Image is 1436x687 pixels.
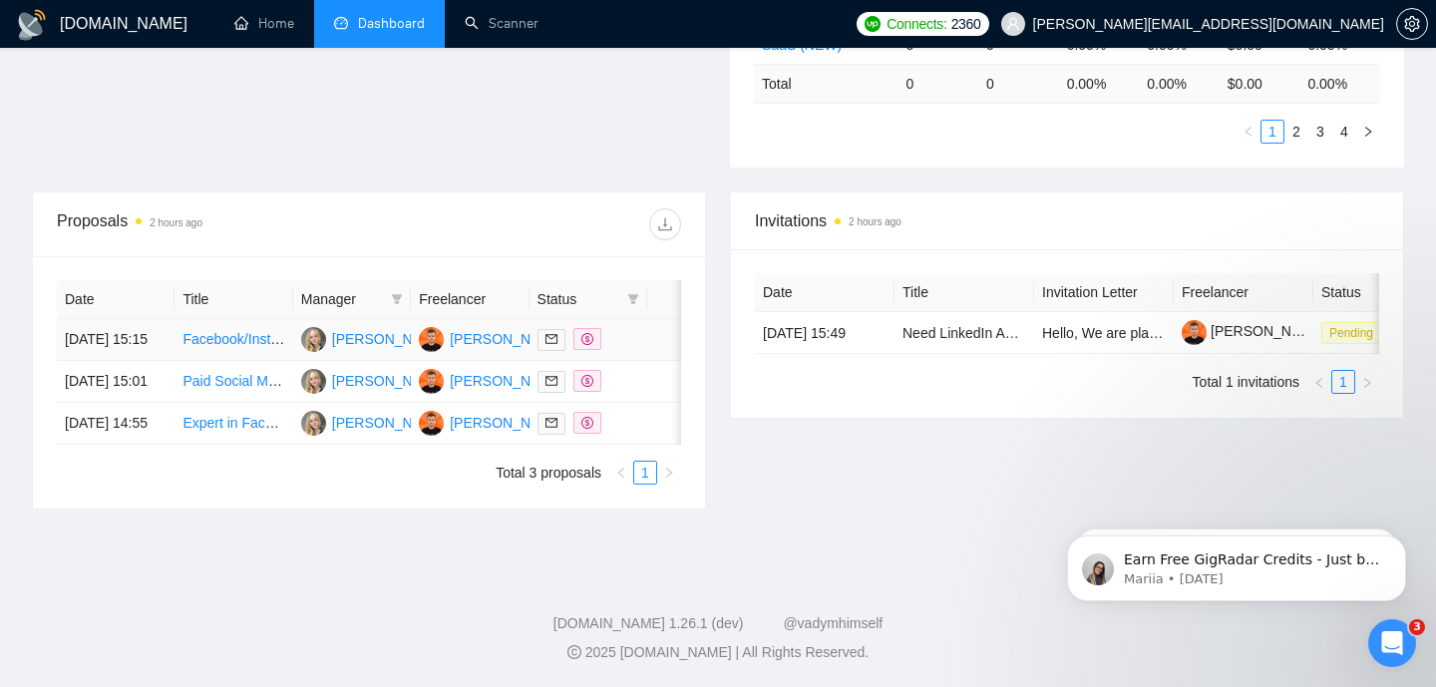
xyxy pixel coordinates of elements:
[358,15,425,32] span: Dashboard
[1368,619,1416,667] iframe: Intercom live chat
[865,16,881,32] img: upwork-logo.png
[1284,120,1308,144] li: 2
[545,333,557,345] span: mail
[633,461,657,485] li: 1
[175,319,292,361] td: Facebook/Instagram Ad Expert
[301,411,326,436] img: KK
[895,273,1034,312] th: Title
[87,58,344,549] span: Earn Free GigRadar Credits - Just by Sharing Your Story! 💬 Want more credits for sending proposal...
[1307,370,1331,394] button: left
[1396,16,1428,32] a: setting
[293,280,411,319] th: Manager
[755,273,895,312] th: Date
[16,9,48,41] img: logo
[1396,8,1428,40] button: setting
[332,370,447,392] div: [PERSON_NAME]
[623,284,643,314] span: filter
[175,403,292,445] td: Expert in Facebook and Google Ads for SaaS Healthcare Business
[1356,120,1380,144] button: right
[496,461,601,485] li: Total 3 proposals
[57,280,175,319] th: Date
[887,13,946,35] span: Connects:
[450,412,564,434] div: [PERSON_NAME]
[978,64,1059,103] td: 0
[1260,120,1284,144] li: 1
[57,361,175,403] td: [DATE] 15:01
[387,284,407,314] span: filter
[1361,377,1373,389] span: right
[657,461,681,485] li: Next Page
[234,15,294,32] a: homeHome
[1037,494,1436,633] iframe: Intercom notifications message
[332,412,447,434] div: [PERSON_NAME]
[301,330,447,346] a: KK[PERSON_NAME]
[301,369,326,394] img: KK
[332,328,447,350] div: [PERSON_NAME]
[175,361,292,403] td: Paid Social Media & Ads Specialist for Men’s Mental Health SaaS
[895,312,1034,354] td: Need LinkedIn Ads Expert for Real Estate & Investment Projects
[615,467,627,479] span: left
[627,293,639,305] span: filter
[301,372,447,388] a: KK[PERSON_NAME]
[87,77,344,95] p: Message from Mariia, sent 1w ago
[1243,126,1255,138] span: left
[1355,370,1379,394] button: right
[650,216,680,232] span: download
[538,288,619,310] span: Status
[301,414,447,430] a: KK[PERSON_NAME]
[1285,121,1307,143] a: 2
[1237,120,1260,144] li: Previous Page
[1362,126,1374,138] span: right
[545,417,557,429] span: mail
[783,615,883,631] a: @vadymhimself
[182,331,374,347] a: Facebook/Instagram Ad Expert
[1332,371,1354,393] a: 1
[1182,320,1207,345] img: c14xhZlC-tuZVDV19vT9PqPao_mWkLBFZtPhMWXnAzD5A78GLaVOfmL__cgNkALhSq
[649,208,681,240] button: download
[419,327,444,352] img: YY
[1006,17,1020,31] span: user
[762,37,842,53] a: SaaS (NEW)
[419,411,444,436] img: YY
[450,370,564,392] div: [PERSON_NAME]
[150,217,202,228] time: 2 hours ago
[567,645,581,659] span: copyright
[57,208,369,240] div: Proposals
[450,328,564,350] div: [PERSON_NAME]
[754,64,897,103] td: Total
[902,325,1299,341] a: Need LinkedIn Ads Expert for Real Estate & Investment Projects
[581,375,593,387] span: dollar
[1307,370,1331,394] li: Previous Page
[419,369,444,394] img: YY
[465,15,538,32] a: searchScanner
[609,461,633,485] button: left
[1139,64,1220,103] td: 0.00 %
[634,462,656,484] a: 1
[581,417,593,429] span: dollar
[175,280,292,319] th: Title
[1059,64,1140,103] td: 0.00 %
[1174,273,1313,312] th: Freelancer
[1321,324,1389,340] a: Pending
[1193,370,1299,394] li: Total 1 invitations
[1261,121,1283,143] a: 1
[301,288,383,310] span: Manager
[334,16,348,30] span: dashboard
[609,461,633,485] li: Previous Page
[182,415,596,431] a: Expert in Facebook and Google Ads for SaaS Healthcare Business
[419,414,564,430] a: YY[PERSON_NAME]
[663,467,675,479] span: right
[182,373,587,389] a: Paid Social Media & Ads Specialist for Men’s Mental Health SaaS
[419,372,564,388] a: YY[PERSON_NAME]
[581,333,593,345] span: dollar
[57,319,175,361] td: [DATE] 15:15
[1308,120,1332,144] li: 3
[951,13,981,35] span: 2360
[16,642,1420,663] div: 2025 [DOMAIN_NAME] | All Rights Reserved.
[755,208,1379,233] span: Invitations
[849,216,901,227] time: 2 hours ago
[1309,121,1331,143] a: 3
[391,293,403,305] span: filter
